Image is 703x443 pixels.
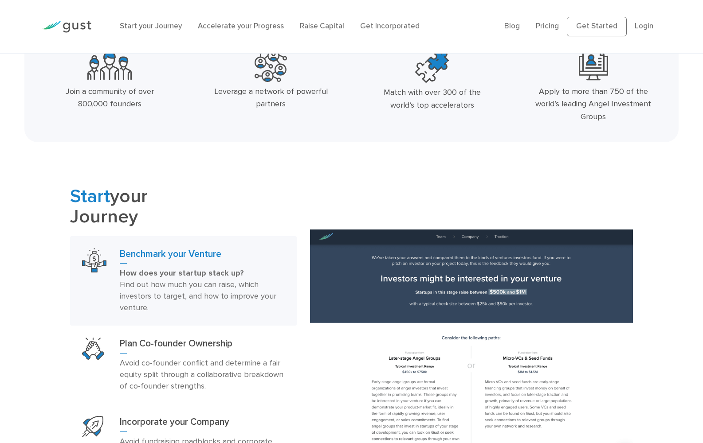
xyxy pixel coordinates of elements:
strong: How does your startup stack up? [120,268,244,278]
h2: your Journey [70,187,297,227]
h3: Benchmark your Venture [120,248,285,264]
span: Start [70,185,110,207]
img: Leading Angel Investment [579,50,608,82]
a: Login [635,22,653,31]
img: Top Accelerators [415,50,449,83]
img: Plan Co Founder Ownership [82,338,104,360]
div: Join a community of over 800,000 founders [51,85,169,111]
a: Get Started [567,17,627,36]
div: Apply to more than 750 of the world’s leading Angel Investment Groups [534,85,652,124]
div: Match with over 300 of the world’s top accelerators [373,86,491,112]
a: Pricing [536,22,559,31]
a: Get Incorporated [360,22,420,31]
p: Avoid co-founder conflict and determine a fair equity split through a collaborative breakdown of ... [120,358,285,392]
a: Plan Co Founder OwnershipPlan Co-founder OwnershipAvoid co-founder conflict and determine a fair ... [70,326,297,404]
h3: Incorporate your Company [120,416,285,432]
h3: Plan Co-founder Ownership [120,338,285,354]
a: Raise Capital [300,22,344,31]
div: Leverage a network of powerful partners [212,85,330,111]
img: Start Your Company [82,416,103,437]
img: Community Founders [87,50,132,82]
img: Benchmark Your Venture [82,248,106,272]
img: Gust Logo [42,21,91,33]
a: Blog [504,22,520,31]
a: Benchmark Your VentureBenchmark your VentureHow does your startup stack up? Find out how much you... [70,236,297,326]
span: Find out how much you can raise, which investors to target, and how to improve your venture. [120,280,276,312]
a: Start your Journey [120,22,182,31]
img: Powerful Partners [255,50,287,82]
a: Accelerate your Progress [198,22,284,31]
